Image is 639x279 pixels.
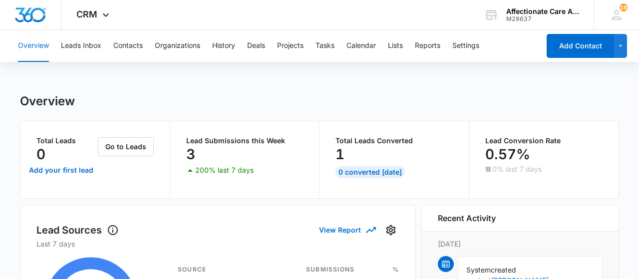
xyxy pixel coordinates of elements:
[346,30,376,62] button: Calendar
[335,166,405,178] div: 0 Converted [DATE]
[113,30,143,62] button: Contacts
[212,30,235,62] button: History
[61,30,101,62] button: Leads Inbox
[506,15,579,22] div: account id
[415,30,440,62] button: Reports
[485,146,530,162] p: 0.57%
[36,137,96,144] p: Total Leads
[547,34,614,58] button: Add Contact
[20,94,75,109] h1: Overview
[18,30,49,62] button: Overview
[36,146,45,162] p: 0
[335,146,344,162] p: 1
[388,30,403,62] button: Lists
[466,266,491,274] span: System
[247,30,265,62] button: Deals
[620,3,628,11] span: 16
[506,7,579,15] div: account name
[98,137,154,156] button: Go to Leads
[485,137,603,144] p: Lead Conversion Rate
[98,142,154,151] a: Go to Leads
[186,137,304,144] p: Lead Submissions this Week
[383,222,399,238] button: Settings
[186,146,195,162] p: 3
[76,9,97,19] span: CRM
[335,137,453,144] p: Total Leads Converted
[36,223,119,238] h1: Lead Sources
[277,30,304,62] button: Projects
[155,30,200,62] button: Organizations
[36,239,399,249] p: Last 7 days
[452,30,479,62] button: Settings
[26,158,96,182] a: Add your first lead
[620,3,628,11] div: notifications count
[492,166,542,173] p: 0% last 7 days
[195,167,254,174] p: 200% last 7 days
[438,212,496,224] h6: Recent Activity
[316,30,334,62] button: Tasks
[319,221,375,239] button: View Report
[438,239,603,249] p: [DATE]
